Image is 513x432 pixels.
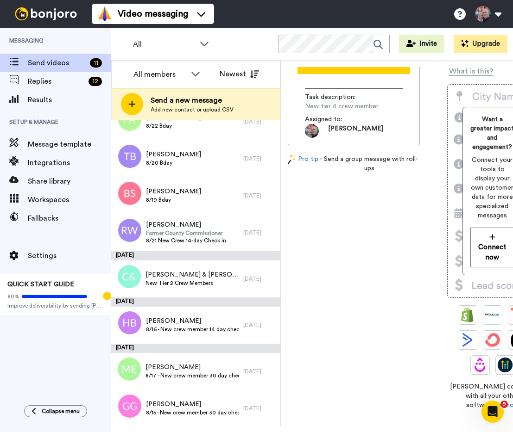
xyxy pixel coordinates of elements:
[103,292,111,300] div: Tooltip anchor
[151,95,234,106] span: Send a new message
[118,395,141,418] img: gg.png
[146,196,201,204] span: 8/19 Bday
[288,154,296,164] img: magic-wand.svg
[118,145,141,168] img: tb.png
[7,281,74,288] span: QUICK START GUIDE
[90,58,102,68] div: 11
[500,401,508,408] span: 9
[146,159,201,167] span: 8/20 Bday
[243,192,276,199] div: [DATE]
[118,219,141,242] img: rw.png
[151,106,234,113] span: Add new contact or upload CSV
[243,229,276,236] div: [DATE]
[288,154,420,173] div: - Send a group message with roll-ups
[28,94,111,105] span: Results
[146,220,226,229] span: [PERSON_NAME]
[28,194,111,205] span: Workspaces
[118,311,141,334] img: hb.png
[133,69,186,80] div: All members
[111,344,280,353] div: [DATE]
[485,333,500,347] img: ConvertKit
[288,154,318,173] a: Pro tip
[28,139,111,150] span: Message template
[97,6,112,21] img: vm-color.svg
[11,7,81,20] img: bj-logo-header-white.svg
[454,35,507,53] button: Upgrade
[111,297,280,307] div: [DATE]
[305,124,319,138] img: 93e35681-9668-42ee-85b6-ed7627e714ab-1749483529.jpg
[7,293,19,300] span: 80%
[460,308,475,322] img: Shopify
[146,316,239,326] span: [PERSON_NAME]
[146,150,201,159] span: [PERSON_NAME]
[118,358,141,381] img: me.png
[460,333,475,347] img: ActiveCampaign
[498,358,513,372] img: GoHighLevel
[328,124,383,138] span: [PERSON_NAME]
[243,275,276,283] div: [DATE]
[42,407,80,415] span: Collapse menu
[118,7,188,20] span: Video messaging
[146,237,226,244] span: 8/21 New Crew 14-day Check in
[24,405,87,417] button: Collapse menu
[118,182,141,205] img: bs.png
[133,39,195,50] span: All
[243,405,276,412] div: [DATE]
[146,400,239,409] span: [PERSON_NAME]
[213,65,266,83] button: Newest
[481,401,504,423] iframe: Intercom live chat
[243,118,276,125] div: [DATE]
[243,368,276,375] div: [DATE]
[146,326,239,333] span: 8/16 - New crew member 14 day check in
[305,93,370,102] span: Task description :
[485,308,500,322] img: Ontraport
[111,251,280,260] div: [DATE]
[146,279,239,287] span: New Tier 2 Crew Members
[28,157,111,168] span: Integrations
[28,250,111,261] span: Settings
[146,363,239,372] span: [PERSON_NAME]
[118,265,141,288] img: c&.png
[28,57,86,68] span: Send videos
[305,115,370,124] span: Assigned to:
[28,176,111,187] span: Share library
[399,35,444,53] button: Invite
[89,77,102,86] div: 12
[7,302,104,309] span: Improve deliverability by sending [PERSON_NAME]’s from your own email
[146,372,239,379] span: 8/17 - New crew member 30 day check in
[28,213,111,224] span: Fallbacks
[473,358,488,372] img: Drip
[305,102,393,111] span: New tier 4 crew member
[146,122,201,130] span: 8/22 Bday
[28,76,85,87] span: Replies
[146,229,226,237] span: Former County Commissioner
[449,66,494,77] div: What is this?
[146,409,239,416] span: 8/15 - New crew member 30 day check in
[146,270,239,279] span: [PERSON_NAME] & [PERSON_NAME]
[243,321,276,329] div: [DATE]
[243,155,276,162] div: [DATE]
[146,187,201,196] span: [PERSON_NAME]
